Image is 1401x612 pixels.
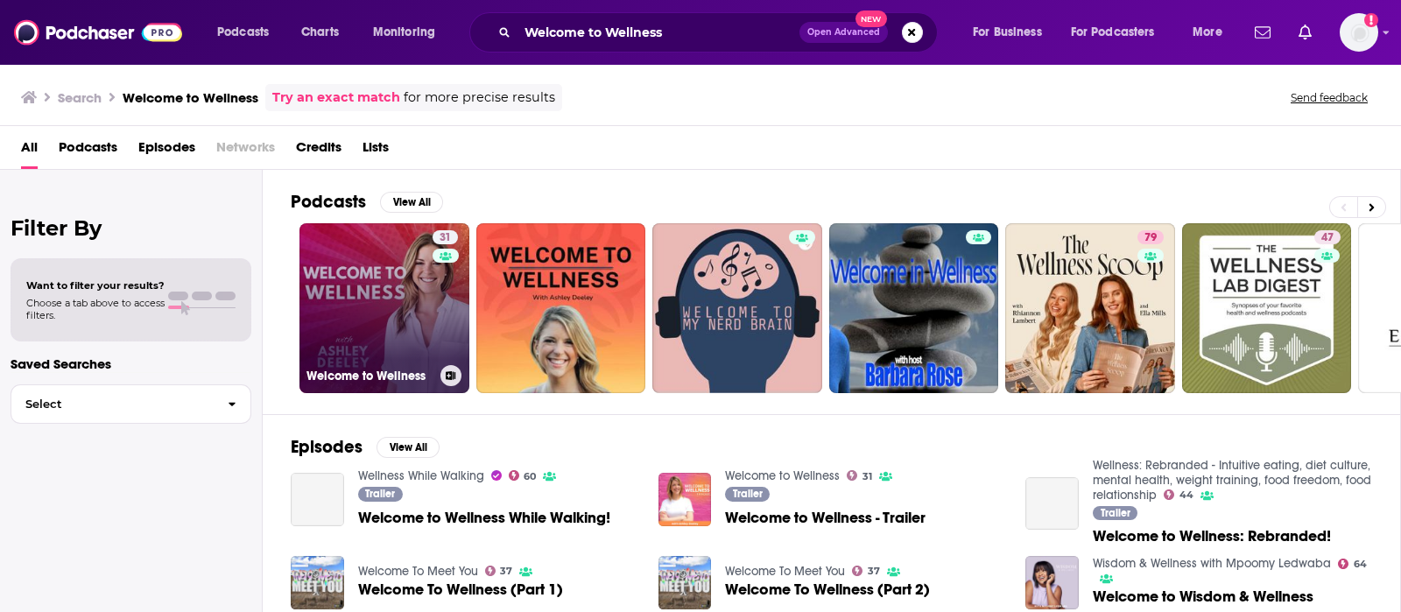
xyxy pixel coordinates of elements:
[58,89,102,106] h3: Search
[725,582,930,597] a: Welcome To Wellness (Part 2)
[26,297,165,321] span: Choose a tab above to access filters.
[363,133,389,169] a: Lists
[205,18,292,46] button: open menu
[11,398,214,410] span: Select
[291,191,443,213] a: PodcastsView All
[868,567,880,575] span: 37
[1093,529,1331,544] a: Welcome to Wellness: Rebranded!
[361,18,458,46] button: open menu
[272,88,400,108] a: Try an exact match
[1340,13,1378,52] button: Show profile menu
[11,215,251,241] h2: Filter By
[217,20,269,45] span: Podcasts
[1071,20,1155,45] span: For Podcasters
[733,489,763,499] span: Trailer
[404,88,555,108] span: for more precise results
[1292,18,1319,47] a: Show notifications dropdown
[524,473,536,481] span: 60
[1060,18,1180,46] button: open menu
[1338,559,1367,569] a: 64
[658,556,712,609] img: Welcome To Wellness (Part 2)
[658,473,712,526] img: Welcome to Wellness - Trailer
[11,384,251,424] button: Select
[852,566,880,576] a: 37
[1182,223,1352,393] a: 47
[365,489,395,499] span: Trailer
[290,18,349,46] a: Charts
[862,473,872,481] span: 31
[380,192,443,213] button: View All
[11,355,251,372] p: Saved Searches
[1164,489,1193,500] a: 44
[291,191,366,213] h2: Podcasts
[291,436,440,458] a: EpisodesView All
[500,567,512,575] span: 37
[1137,230,1164,244] a: 79
[855,11,887,27] span: New
[517,18,799,46] input: Search podcasts, credits, & more...
[358,582,563,597] a: Welcome To Wellness (Part 1)
[509,470,537,481] a: 60
[1340,13,1378,52] img: User Profile
[358,468,484,483] a: Wellness While Walking
[14,16,182,49] img: Podchaser - Follow, Share and Rate Podcasts
[1179,491,1193,499] span: 44
[961,18,1064,46] button: open menu
[291,473,344,526] a: Welcome to Wellness While Walking!
[377,437,440,458] button: View All
[725,468,840,483] a: Welcome to Wellness
[1364,13,1378,27] svg: Add a profile image
[433,230,458,244] a: 31
[1025,556,1079,609] img: Welcome to Wisdom & Wellness
[725,510,926,525] a: Welcome to Wellness - Trailer
[291,436,363,458] h2: Episodes
[799,22,888,43] button: Open AdvancedNew
[725,564,845,579] a: Welcome To Meet You
[1101,508,1130,518] span: Trailer
[847,470,872,481] a: 31
[301,20,339,45] span: Charts
[1354,560,1367,568] span: 64
[1180,18,1244,46] button: open menu
[21,133,38,169] a: All
[1285,90,1373,105] button: Send feedback
[440,229,451,247] span: 31
[216,133,275,169] span: Networks
[291,556,344,609] img: Welcome To Wellness (Part 1)
[373,20,435,45] span: Monitoring
[486,12,954,53] div: Search podcasts, credits, & more...
[299,223,469,393] a: 31Welcome to Wellness
[1340,13,1378,52] span: Logged in as nicole.koremenos
[1193,20,1222,45] span: More
[1321,229,1334,247] span: 47
[1314,230,1341,244] a: 47
[358,564,478,579] a: Welcome To Meet You
[138,133,195,169] a: Episodes
[358,510,610,525] span: Welcome to Wellness While Walking!
[1005,223,1175,393] a: 79
[296,133,341,169] a: Credits
[485,566,513,576] a: 37
[1093,589,1313,604] a: Welcome to Wisdom & Wellness
[807,28,880,37] span: Open Advanced
[1248,18,1278,47] a: Show notifications dropdown
[1093,458,1371,503] a: Wellness: Rebranded - Intuitive eating, diet culture, mental health, weight training, food freedo...
[973,20,1042,45] span: For Business
[1144,229,1157,247] span: 79
[59,133,117,169] a: Podcasts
